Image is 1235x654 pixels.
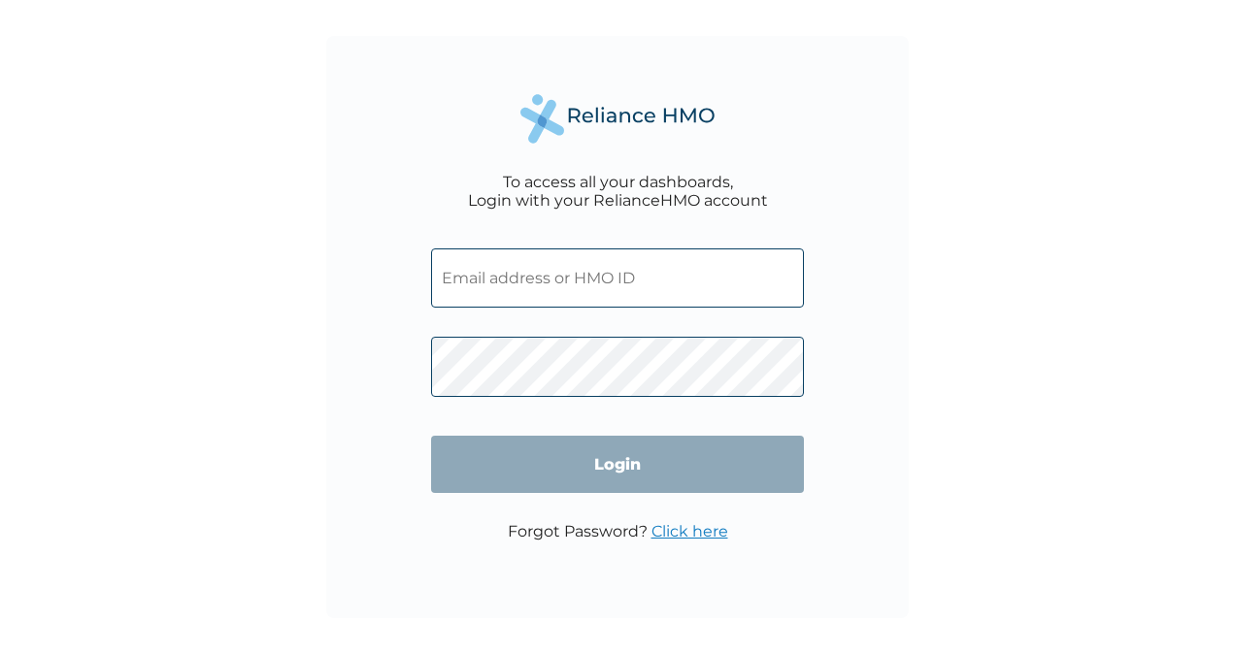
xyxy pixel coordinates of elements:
[508,522,728,540] p: Forgot Password?
[651,522,728,540] a: Click here
[520,94,715,144] img: Reliance Health's Logo
[431,436,804,493] input: Login
[468,173,768,210] div: To access all your dashboards, Login with your RelianceHMO account
[431,248,804,308] input: Email address or HMO ID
